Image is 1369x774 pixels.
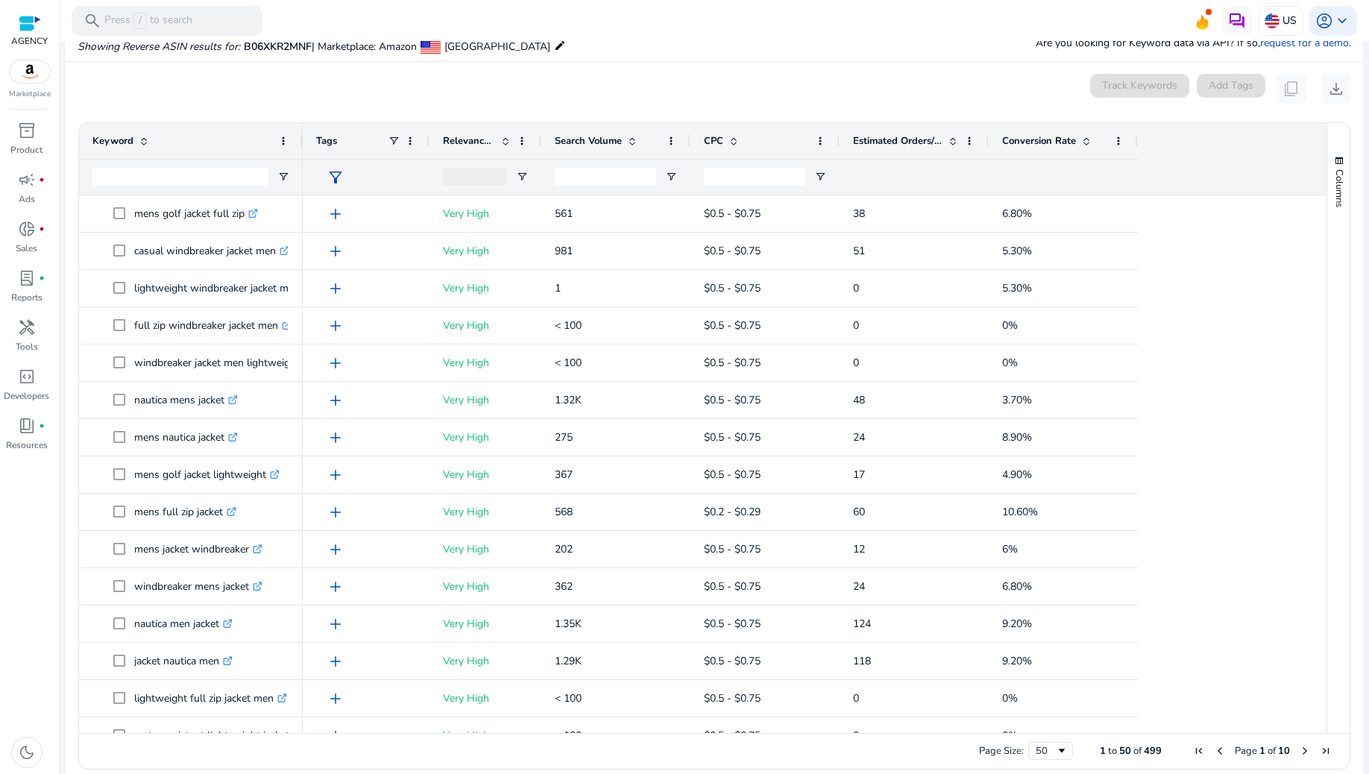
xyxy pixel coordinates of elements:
[1002,617,1032,631] span: 9.20%
[704,654,761,668] span: $0.5 - $0.75
[10,60,50,83] img: amazon.svg
[134,310,292,341] p: full zip windbreaker jacket men
[704,318,761,333] span: $0.5 - $0.75
[327,317,344,335] span: add
[1235,744,1257,758] span: Page
[1278,744,1290,758] span: 10
[327,391,344,409] span: add
[443,534,528,564] p: Very High
[18,417,36,435] span: book_4
[443,571,528,602] p: Very High
[1268,744,1276,758] span: of
[1002,691,1018,705] span: 0%
[704,207,761,221] span: $0.5 - $0.75
[327,466,344,484] span: add
[555,168,656,186] input: Search Volume Filter Input
[853,542,865,556] span: 12
[443,459,528,490] p: Very High
[1144,744,1162,758] span: 499
[84,12,101,30] span: search
[853,356,859,370] span: 0
[1002,505,1038,519] span: 10.60%
[327,503,344,521] span: add
[443,347,528,378] p: Very High
[704,430,761,444] span: $0.5 - $0.75
[316,134,337,148] span: Tags
[1002,281,1032,295] span: 5.30%
[704,134,723,148] span: CPC
[1332,169,1346,207] span: Columns
[516,171,528,183] button: Open Filter Menu
[327,280,344,298] span: add
[704,468,761,482] span: $0.5 - $0.75
[18,269,36,287] span: lab_profile
[443,134,495,148] span: Relevance Score
[704,579,761,594] span: $0.5 - $0.75
[853,134,942,148] span: Estimated Orders/Month
[853,579,865,594] span: 24
[555,318,582,333] span: < 100
[18,743,36,761] span: dark_mode
[853,468,865,482] span: 17
[443,646,528,676] p: Very High
[555,468,573,482] span: 367
[134,422,238,453] p: mens nautica jacket
[16,340,38,353] p: Tools
[327,541,344,559] span: add
[327,690,344,708] span: add
[853,281,859,295] span: 0
[327,652,344,670] span: add
[327,169,344,186] span: filter_alt
[1259,744,1265,758] span: 1
[443,236,528,266] p: Very High
[1100,744,1106,758] span: 1
[104,13,192,29] p: Press to search
[1002,356,1018,370] span: 0%
[327,615,344,633] span: add
[1002,393,1032,407] span: 3.70%
[704,281,761,295] span: $0.5 - $0.75
[1002,542,1018,556] span: 6%
[39,226,45,232] span: fiber_manual_record
[16,242,37,255] p: Sales
[327,727,344,745] span: add
[853,318,859,333] span: 0
[1002,468,1032,482] span: 4.90%
[134,459,280,490] p: mens golf jacket lightweight
[327,354,344,372] span: add
[6,438,48,452] p: Resources
[443,720,528,751] p: Very High
[92,168,268,186] input: Keyword Filter Input
[853,729,859,743] span: 0
[1002,654,1032,668] span: 9.20%
[134,347,313,378] p: windbreaker jacket men lightweight
[327,205,344,223] span: add
[555,505,573,519] span: 568
[312,40,417,54] span: | Marketplace: Amazon
[1315,12,1333,30] span: account_circle
[1320,745,1332,757] div: Last Page
[1119,744,1131,758] span: 50
[327,578,344,596] span: add
[853,244,865,258] span: 51
[10,143,43,157] p: Product
[853,207,865,221] span: 38
[18,368,36,386] span: code_blocks
[555,579,573,594] span: 362
[704,691,761,705] span: $0.5 - $0.75
[1133,744,1142,758] span: of
[443,422,528,453] p: Very High
[555,617,582,631] span: 1.35K
[1333,12,1351,30] span: keyboard_arrow_down
[134,236,289,266] p: casual windbreaker jacket men
[134,646,233,676] p: jacket nautica men
[134,385,238,415] p: nautica mens jacket
[704,244,761,258] span: $0.5 - $0.75
[554,37,566,54] mat-icon: edit
[1002,579,1032,594] span: 6.80%
[78,40,240,54] i: Showing Reverse ASIN results for:
[19,192,35,206] p: Ads
[555,134,622,148] span: Search Volume
[853,617,871,631] span: 124
[555,729,582,743] span: < 100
